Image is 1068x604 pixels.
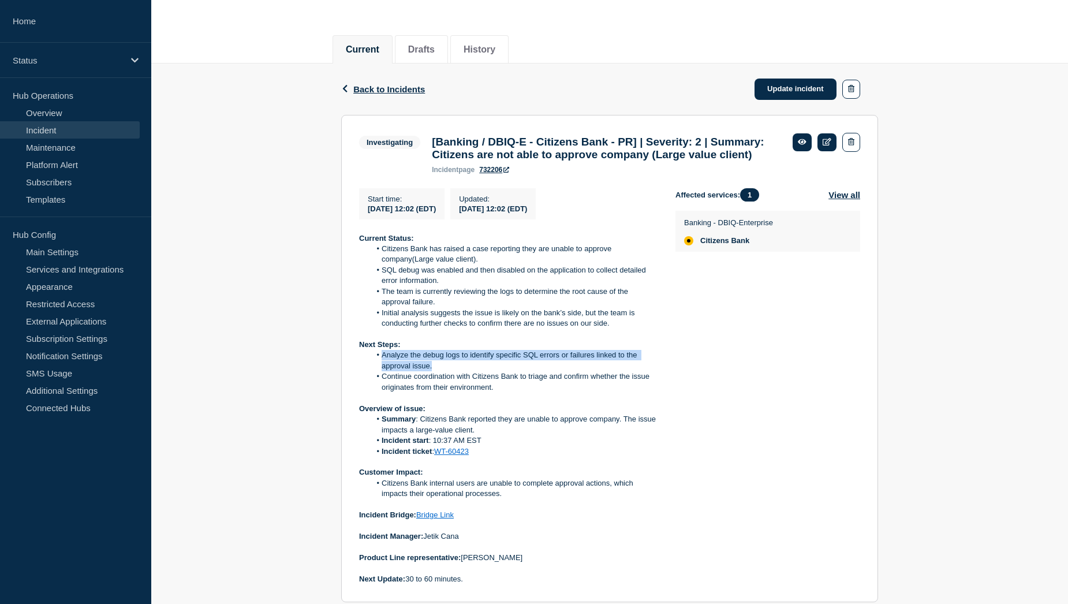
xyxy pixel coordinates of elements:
button: Current [346,44,379,55]
p: page [432,166,475,174]
span: Citizens Bank [700,236,749,245]
strong: Incident start [382,436,429,445]
a: WT-60423 [434,447,469,456]
strong: Incident ticket [382,447,432,456]
li: Citizens Bank internal users are unable to complete approval actions, which impacts their operati... [371,478,658,499]
p: [PERSON_NAME] [359,553,657,563]
a: Bridge Link [416,510,454,519]
div: affected [684,236,693,245]
strong: Customer Impact: [359,468,423,476]
a: Update incident [755,79,837,100]
li: The team is currently reviewing the logs to determine the root cause of the approval failure. [371,286,658,308]
span: Investigating [359,136,420,149]
strong: Product Line representative: [359,553,461,562]
li: : [371,446,658,457]
p: Jetik Cana [359,531,657,542]
p: Banking - DBIQ-Enterprise [684,218,773,227]
li: : Citizens Bank reported they are unable to approve company. The issue impacts a large-value client. [371,414,658,435]
div: [DATE] 12:02 (EDT) [459,203,527,213]
button: History [464,44,495,55]
strong: Current Status: [359,234,414,243]
strong: Next Update: [359,575,405,583]
li: Analyze the debug logs to identify specific SQL errors or failures linked to the approval issue. [371,350,658,371]
span: [DATE] 12:02 (EDT) [368,204,436,213]
h3: [Banking / DBIQ-E - Citizens Bank - PR] | Severity: 2 | Summary: Citizens are not able to approve... [432,136,781,161]
a: 732206 [479,166,509,174]
strong: Overview of issue: [359,404,425,413]
button: View all [828,188,860,202]
strong: Incident Bridge: [359,510,416,519]
button: Back to Incidents [341,84,425,94]
span: Affected services: [675,188,765,202]
li: Continue coordination with Citizens Bank to triage and confirm whether the issue originates from ... [371,371,658,393]
li: Citizens Bank has raised a case reporting they are unable to approve company(Large value client). [371,244,658,265]
p: 30 to 60 minutes. [359,574,657,584]
button: Drafts [408,44,435,55]
p: Start time : [368,195,436,203]
li: Initial analysis suggests the issue is likely on the bank’s side, but the team is conducting furt... [371,308,658,329]
p: Updated : [459,195,527,203]
li: : 10:37 AM EST [371,435,658,446]
span: 1 [740,188,759,202]
span: incident [432,166,458,174]
strong: Incident Manager: [359,532,423,540]
span: Back to Incidents [353,84,425,94]
strong: Summary [382,415,416,423]
strong: Next Steps: [359,340,401,349]
li: SQL debug was enabled and then disabled on the application to collect detailed error information. [371,265,658,286]
p: Status [13,55,124,65]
